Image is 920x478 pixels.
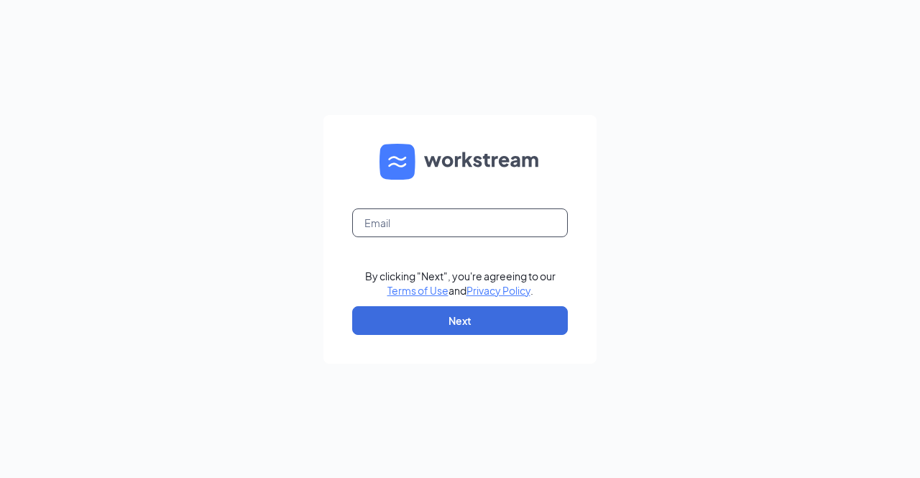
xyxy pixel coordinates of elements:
[352,208,568,237] input: Email
[387,284,448,297] a: Terms of Use
[466,284,530,297] a: Privacy Policy
[365,269,556,298] div: By clicking "Next", you're agreeing to our and .
[352,306,568,335] button: Next
[379,144,540,180] img: WS logo and Workstream text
